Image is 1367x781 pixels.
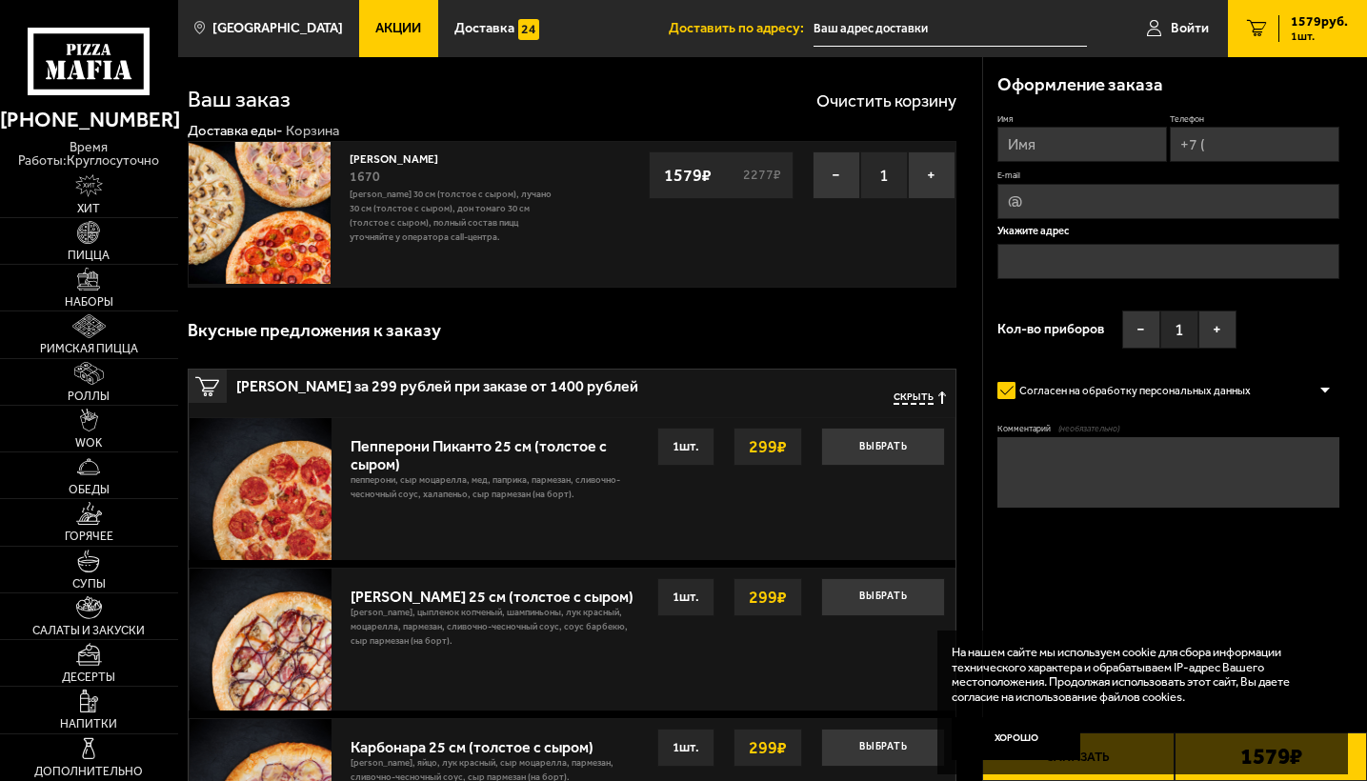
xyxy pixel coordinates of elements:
[1171,22,1209,35] span: Войти
[744,579,792,615] strong: 299 ₽
[60,718,117,730] span: Напитки
[68,250,110,261] span: Пицца
[40,343,138,354] span: Римская пицца
[1058,423,1119,435] span: (необязательно)
[34,766,143,777] span: Дополнительно
[657,729,714,767] div: 1 шт.
[997,226,1339,236] p: Укажите адрес
[1160,310,1198,349] span: 1
[212,22,343,35] span: [GEOGRAPHIC_DATA]
[518,19,539,40] img: 15daf4d41897b9f0e9f617042186c801.svg
[997,184,1339,219] input: @
[62,671,115,683] span: Десерты
[952,717,1080,760] button: Хорошо
[659,157,716,193] strong: 1579 ₽
[821,729,945,767] button: Выбрать
[741,169,783,182] s: 2277 ₽
[821,428,945,466] button: Выбрать
[189,417,956,560] a: Пепперони Пиканто 25 см (толстое с сыром)пепперони, сыр Моцарелла, мед, паприка, пармезан, сливоч...
[816,92,956,110] button: Очистить корзину
[286,122,339,140] div: Корзина
[1198,310,1236,349] button: +
[350,169,380,185] span: 1670
[72,578,106,590] span: Супы
[997,423,1339,435] label: Комментарий
[351,578,643,606] div: [PERSON_NAME] 25 см (толстое с сыром)
[1122,310,1160,349] button: −
[657,428,714,466] div: 1 шт.
[894,391,946,406] button: Скрыть
[744,429,792,465] strong: 299 ₽
[65,531,113,542] span: Горячее
[997,323,1104,336] span: Кол-во приборов
[351,729,617,756] div: Карбонара 25 см (толстое с сыром)
[1170,113,1339,126] label: Телефон
[188,322,441,340] h3: Вкусные предложения к заказу
[997,170,1339,182] label: E-mail
[813,151,860,199] button: −
[814,11,1087,47] input: Ваш адрес доставки
[351,428,620,473] div: Пепперони Пиканто 25 см (толстое с сыром)
[68,390,110,402] span: Роллы
[188,122,283,139] a: Доставка еды-
[952,645,1322,704] p: На нашем сайте мы используем cookie для сбора информации технического характера и обрабатываем IP...
[657,578,714,616] div: 1 шт.
[189,568,956,711] a: [PERSON_NAME] 25 см (толстое с сыром)[PERSON_NAME], цыпленок копченый, шампиньоны, лук красный, м...
[236,370,697,394] span: [PERSON_NAME] за 299 рублей при заказе от 1400 рублей
[454,22,514,35] span: Доставка
[997,127,1167,162] input: Имя
[69,484,110,495] span: Обеды
[351,473,620,511] p: пепперони, сыр Моцарелла, мед, паприка, пармезан, сливочно-чесночный соус, халапеньо, сыр пармеза...
[1291,15,1348,29] span: 1579 руб.
[75,437,102,449] span: WOK
[350,188,562,245] p: [PERSON_NAME] 30 см (толстое с сыром), Лучано 30 см (толстое с сыром), Дон Томаго 30 см (толстое ...
[375,22,421,35] span: Акции
[1170,127,1339,162] input: +7 (
[351,606,643,658] p: [PERSON_NAME], цыпленок копченый, шампиньоны, лук красный, моцарелла, пармезан, сливочно-чесночны...
[997,376,1264,405] label: Согласен на обработку персональных данных
[1291,30,1348,42] span: 1 шт.
[997,76,1163,94] h3: Оформление заказа
[821,578,945,616] button: Выбрать
[908,151,955,199] button: +
[997,113,1167,126] label: Имя
[65,296,113,308] span: Наборы
[188,89,291,111] h1: Ваш заказ
[744,730,792,766] strong: 299 ₽
[860,151,908,199] span: 1
[350,149,452,166] a: [PERSON_NAME]
[32,625,145,636] span: Салаты и закуски
[77,203,100,214] span: Хит
[894,391,934,406] span: Скрыть
[669,22,814,35] span: Доставить по адресу:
